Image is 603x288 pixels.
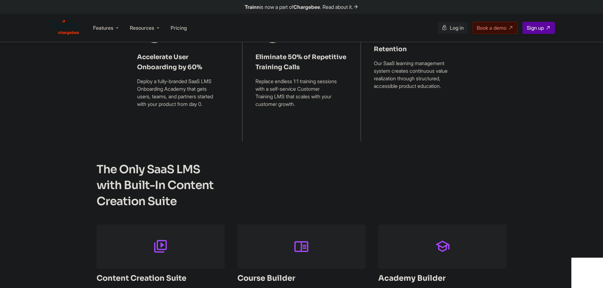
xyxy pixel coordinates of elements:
[523,22,555,34] a: Sign up
[137,52,229,72] h4: Accelerate User Onboarding by 60%
[171,25,187,31] a: Pricing
[255,52,348,72] h4: Eliminate 50% of Repetitive Training Calls
[237,274,366,283] h3: Course Builder
[245,4,260,10] b: Trainn
[255,77,338,108] p: Replace endless 1:1 training sessions with a self-service Customer Training LMS that scales with ...
[450,25,464,31] span: Log in
[97,274,225,283] h3: Content Creation Suite
[48,20,79,35] img: Trainn Logo
[93,24,113,31] span: Features
[378,274,506,283] h3: Academy Builder
[477,25,506,31] span: Book a demo
[473,22,518,34] a: Book a demo
[97,162,217,209] h2: The Only SaaS LMS with Built-In Content Creation Suite
[130,24,154,31] span: Resources
[374,52,466,72] h4: Boost Adoption and Retention
[293,4,320,10] b: Chargebee
[438,22,468,34] a: Log in
[137,77,219,108] p: Deploy a fully-branded SaaS LMS Onboarding Academy that gets users, teams, and partners started w...
[527,25,544,31] span: Sign up
[571,258,603,288] iframe: Chat Widget
[374,77,456,108] p: Our SaaS learning management system creates continuous value realization through structured, acce...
